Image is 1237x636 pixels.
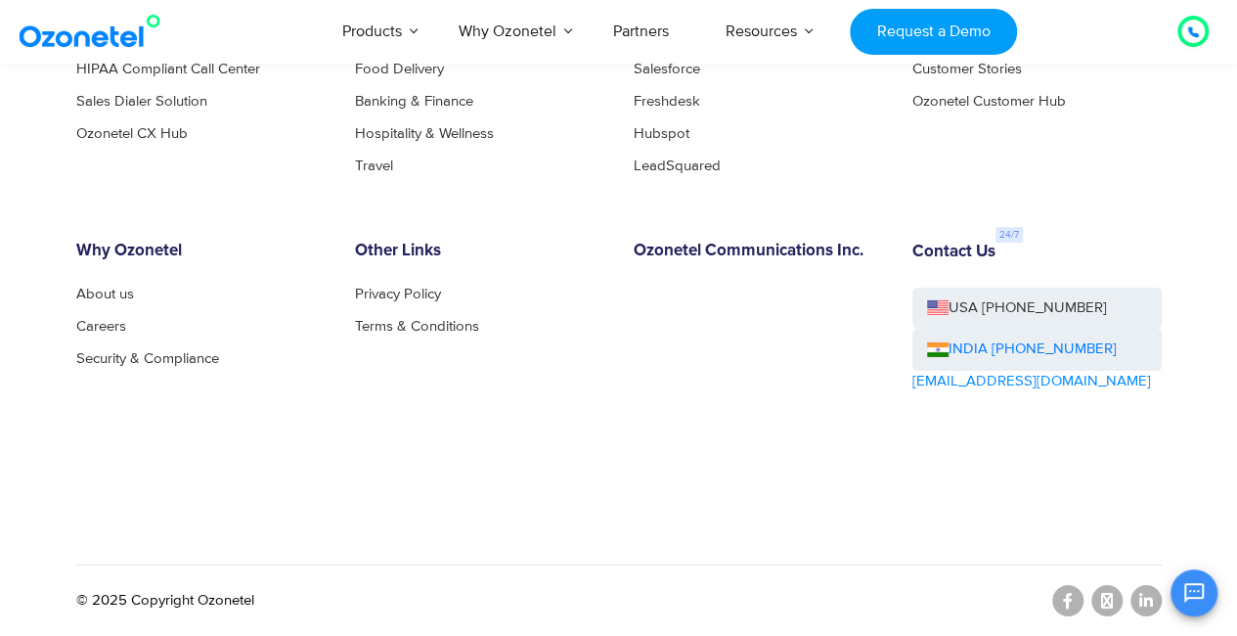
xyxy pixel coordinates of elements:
a: [EMAIL_ADDRESS][DOMAIN_NAME] [912,371,1151,393]
a: About us [76,287,134,301]
a: Careers [76,319,126,334]
a: Hospitality & Wellness [355,126,494,141]
a: INDIA [PHONE_NUMBER] [927,339,1117,361]
a: Banking & Finance [355,94,473,109]
a: HIPAA Compliant Call Center [76,62,260,76]
a: Sales Dialer Solution [76,94,207,109]
a: Food Delivery [355,62,444,76]
img: ind-flag.png [927,342,949,357]
a: LeadSquared [634,159,721,173]
h6: Contact Us [912,243,995,262]
a: Customer Stories [912,62,1022,76]
a: Ozonetel Customer Hub [912,94,1066,109]
a: Ozonetel CX Hub [76,126,188,141]
a: Terms & Conditions [355,319,479,334]
img: us-flag.png [927,300,949,315]
h6: Why Ozonetel [76,242,326,261]
p: © 2025 Copyright Ozonetel [76,590,254,613]
h6: Ozonetel Communications Inc. [634,242,883,261]
button: Open chat [1171,569,1217,616]
a: Freshdesk [634,94,700,109]
a: Privacy Policy [355,287,441,301]
a: Request a Demo [850,9,1017,55]
h6: Other Links [355,242,604,261]
a: Security & Compliance [76,351,219,366]
a: Hubspot [634,126,689,141]
a: USA [PHONE_NUMBER] [912,288,1162,330]
a: Salesforce [634,62,700,76]
a: Travel [355,159,393,173]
